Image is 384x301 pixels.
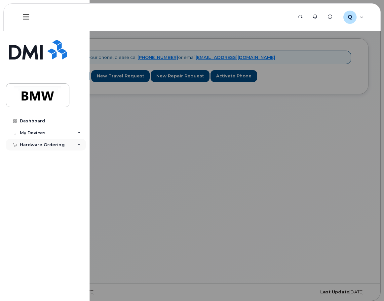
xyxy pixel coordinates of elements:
div: My Devices [20,130,46,136]
img: Simplex My-Serve [9,40,67,60]
div: Dashboard [20,118,45,124]
div: Hardware Ordering [20,142,65,148]
a: Dashboard [6,115,86,127]
iframe: Messenger Launcher [355,272,379,296]
img: BMW Manufacturing Co LLC [12,86,63,105]
a: BMW Manufacturing Co LLC [6,83,69,107]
